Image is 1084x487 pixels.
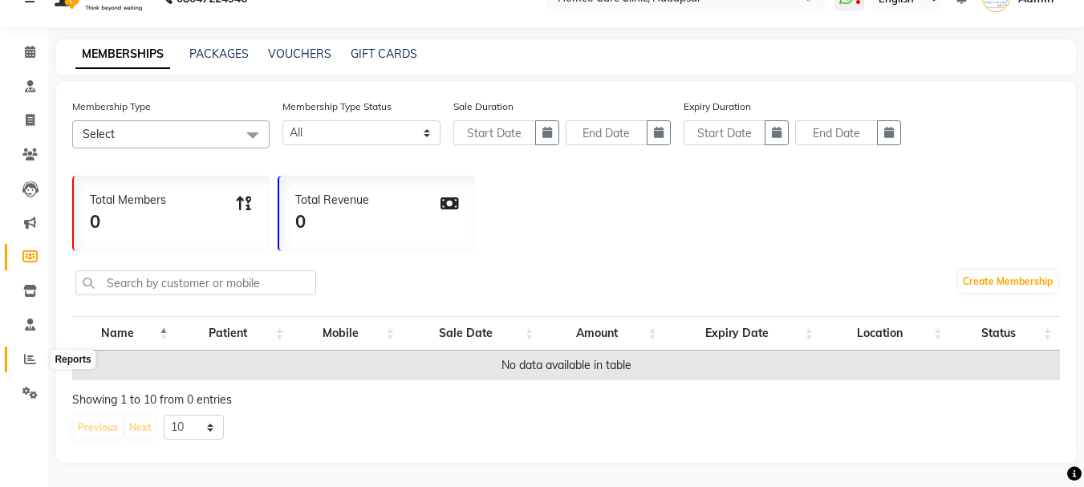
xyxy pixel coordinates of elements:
input: Start Date [684,120,765,145]
td: No data available in table [72,351,1060,380]
button: Next [125,416,156,439]
div: 0 [295,209,369,235]
label: Sale Duration [453,99,514,114]
label: Membership Type Status [282,99,392,114]
th: Expiry Date: activate to sort column ascending [665,316,822,351]
div: Reports [51,350,95,369]
div: Total Revenue [295,192,369,209]
a: VOUCHERS [268,47,331,61]
th: Mobile: activate to sort column ascending [292,316,403,351]
th: Name: activate to sort column descending [72,316,177,351]
a: GIFT CARDS [351,47,417,61]
a: Create Membership [959,270,1057,293]
div: Total Members [90,192,166,209]
label: Expiry Duration [684,99,751,114]
th: Patient: activate to sort column ascending [177,316,293,351]
th: Status: activate to sort column ascending [950,316,1060,351]
th: Amount: activate to sort column ascending [542,316,665,351]
th: Location: activate to sort column ascending [822,316,951,351]
input: Search by customer or mobile [75,270,316,295]
input: Start Date [453,120,535,145]
input: End Date [795,120,877,145]
div: Showing 1 to 10 from 0 entries [72,392,1060,408]
input: End Date [566,120,648,145]
span: Select [83,127,115,141]
div: 0 [90,209,166,235]
label: Membership Type [72,99,151,114]
button: Previous [74,416,122,439]
th: Sale Date: activate to sort column ascending [403,316,542,351]
a: MEMBERSHIPS [75,40,170,69]
a: PACKAGES [189,47,249,61]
